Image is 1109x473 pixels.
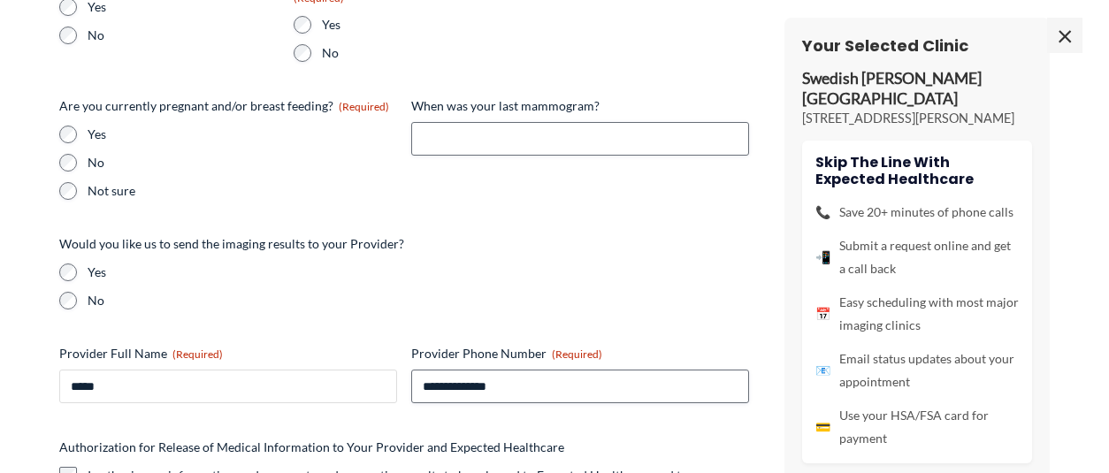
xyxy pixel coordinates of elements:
li: Save 20+ minutes of phone calls [815,201,1019,224]
span: (Required) [172,347,223,361]
label: Yes [322,16,514,34]
label: No [88,27,279,44]
label: Provider Phone Number [411,345,749,362]
span: 💳 [815,416,830,439]
label: Not sure [88,182,397,200]
span: (Required) [339,100,389,113]
li: Easy scheduling with most major imaging clinics [815,291,1019,337]
p: Swedish [PERSON_NAME][GEOGRAPHIC_DATA] [802,69,1032,110]
span: 📲 [815,246,830,269]
label: Yes [88,126,397,143]
li: Submit a request online and get a call back [815,234,1019,280]
label: No [322,44,514,62]
label: No [88,292,749,309]
legend: Would you like us to send the imaging results to your Provider? [59,235,404,253]
li: Email status updates about your appointment [815,347,1019,393]
legend: Are you currently pregnant and/or breast feeding? [59,97,389,115]
label: When was your last mammogram? [411,97,749,115]
span: 📅 [815,302,830,325]
li: Use your HSA/FSA card for payment [815,404,1019,450]
span: 📧 [815,359,830,382]
p: [STREET_ADDRESS][PERSON_NAME] [802,110,1032,127]
span: × [1047,18,1082,53]
h3: Your Selected Clinic [802,35,1032,56]
legend: Authorization for Release of Medical Information to Your Provider and Expected Healthcare [59,439,564,456]
label: Provider Full Name [59,345,397,362]
h4: Skip the line with Expected Healthcare [815,154,1019,187]
span: 📞 [815,201,830,224]
label: Yes [88,263,749,281]
label: No [88,154,397,172]
span: (Required) [552,347,602,361]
